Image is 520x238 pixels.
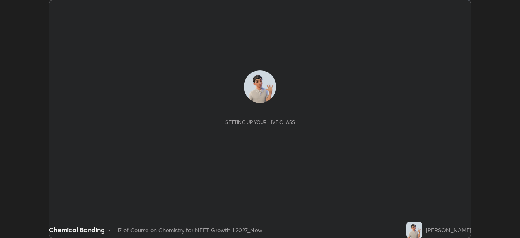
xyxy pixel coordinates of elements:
div: L17 of Course on Chemistry for NEET Growth 1 2027_New [114,226,262,234]
img: 2ba10282aa90468db20c6b58c63c7500.jpg [406,222,422,238]
div: [PERSON_NAME] [426,226,471,234]
div: Chemical Bonding [49,225,105,235]
div: • [108,226,111,234]
div: Setting up your live class [225,119,295,125]
img: 2ba10282aa90468db20c6b58c63c7500.jpg [244,70,276,103]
